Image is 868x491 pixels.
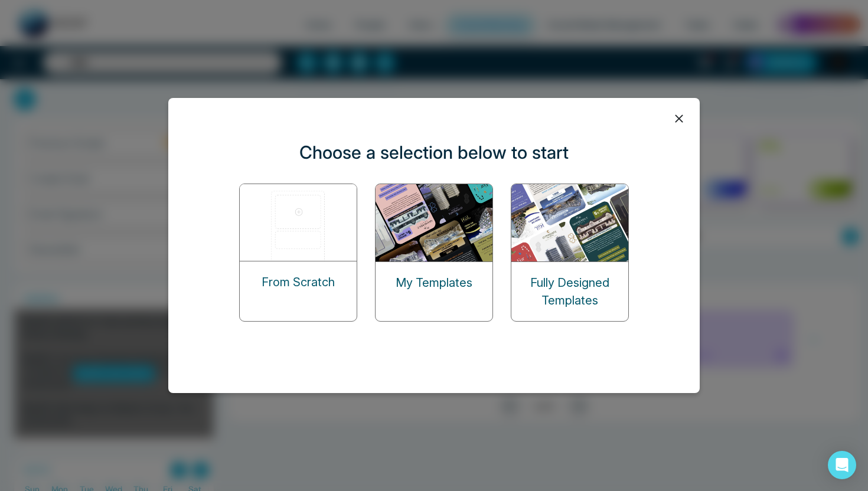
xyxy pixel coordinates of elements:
img: my-templates.png [376,184,494,261]
div: Open Intercom Messenger [828,451,856,479]
p: Fully Designed Templates [511,274,628,309]
img: start-from-scratch.png [240,184,358,261]
p: From Scratch [262,273,335,291]
p: My Templates [396,274,472,292]
img: designed-templates.png [511,184,629,261]
p: Choose a selection below to start [299,139,569,166]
